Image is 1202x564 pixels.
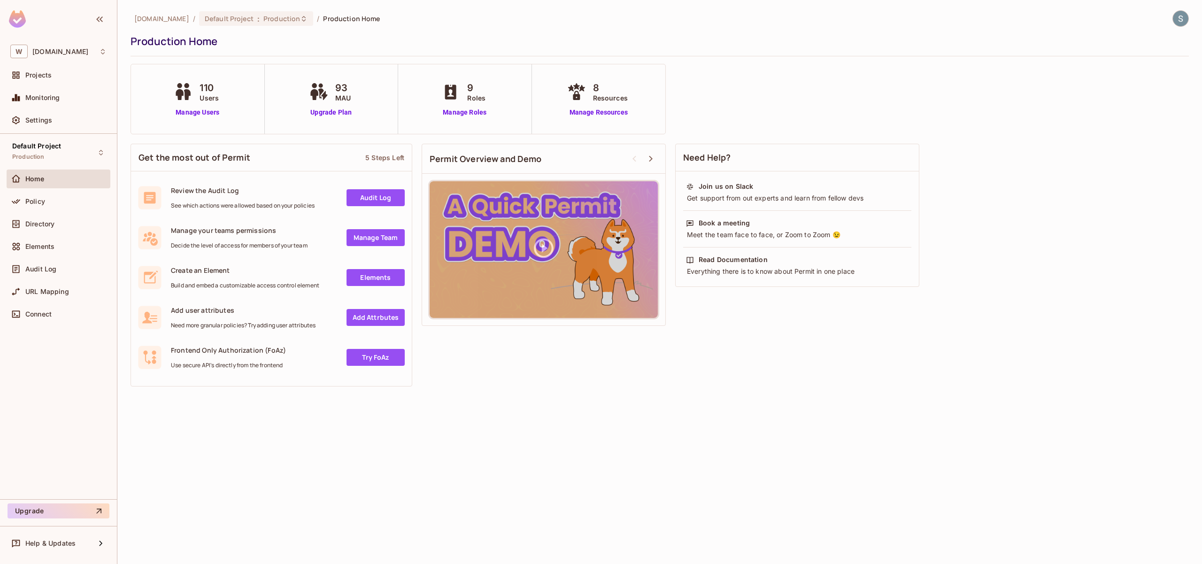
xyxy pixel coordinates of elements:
[699,255,768,264] div: Read Documentation
[134,14,189,23] span: the active workspace
[467,93,485,103] span: Roles
[205,14,254,23] span: Default Project
[200,93,219,103] span: Users
[347,349,405,366] a: Try FoAz
[12,153,45,161] span: Production
[25,175,45,183] span: Home
[8,503,109,518] button: Upgrade
[593,93,628,103] span: Resources
[171,186,315,195] span: Review the Audit Log
[171,202,315,209] span: See which actions were allowed based on your policies
[430,153,542,165] span: Permit Overview and Demo
[347,309,405,326] a: Add Attrbutes
[131,34,1184,48] div: Production Home
[25,71,52,79] span: Projects
[335,81,351,95] span: 93
[32,48,88,55] span: Workspace: withpronto.com
[25,265,56,273] span: Audit Log
[686,193,909,203] div: Get support from out experts and learn from fellow devs
[365,153,404,162] div: 5 Steps Left
[25,116,52,124] span: Settings
[10,45,28,58] span: W
[25,198,45,205] span: Policy
[263,14,300,23] span: Production
[139,152,250,163] span: Get the most out of Permit
[307,108,355,117] a: Upgrade Plan
[193,14,195,23] li: /
[171,226,308,235] span: Manage your teams permissions
[25,288,69,295] span: URL Mapping
[317,14,319,23] li: /
[323,14,380,23] span: Production Home
[347,189,405,206] a: Audit Log
[171,282,319,289] span: Build and embed a customizable access control element
[171,306,316,315] span: Add user attributes
[686,230,909,240] div: Meet the team face to face, or Zoom to Zoom 😉
[171,242,308,249] span: Decide the level of access for members of your team
[25,220,54,228] span: Directory
[439,108,490,117] a: Manage Roles
[347,269,405,286] a: Elements
[25,540,76,547] span: Help & Updates
[699,218,750,228] div: Book a meeting
[25,310,52,318] span: Connect
[699,182,753,191] div: Join us on Slack
[171,322,316,329] span: Need more granular policies? Try adding user attributes
[467,81,485,95] span: 9
[1173,11,1188,26] img: Shekhar Tyagi
[347,229,405,246] a: Manage Team
[171,108,223,117] a: Manage Users
[686,267,909,276] div: Everything there is to know about Permit in one place
[593,81,628,95] span: 8
[12,142,61,150] span: Default Project
[171,266,319,275] span: Create an Element
[9,10,26,28] img: SReyMgAAAABJRU5ErkJggg==
[565,108,632,117] a: Manage Resources
[25,243,54,250] span: Elements
[200,81,219,95] span: 110
[171,362,286,369] span: Use secure API's directly from the frontend
[683,152,731,163] span: Need Help?
[257,15,260,23] span: :
[171,346,286,355] span: Frontend Only Authorization (FoAz)
[335,93,351,103] span: MAU
[25,94,60,101] span: Monitoring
